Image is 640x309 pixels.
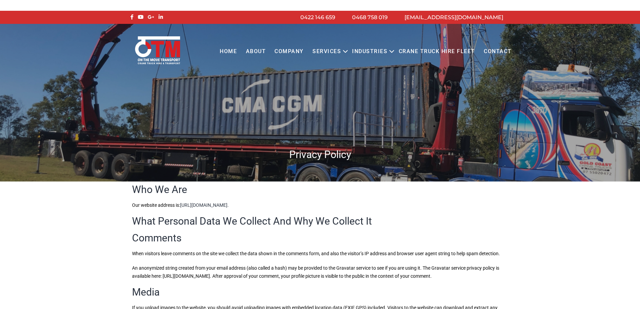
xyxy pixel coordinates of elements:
[270,42,308,61] a: COMPANY
[215,42,241,61] a: Home
[132,250,508,258] p: When visitors leave comments on the site we collect the data shown in the comments form, and also...
[129,148,512,161] h1: Privacy Policy
[394,42,479,61] a: Crane Truck Hire Fleet
[180,202,229,208] a: [URL][DOMAIN_NAME].
[134,36,181,65] img: Otmtransport
[300,14,335,21] a: 0422 146 659
[132,185,508,195] h2: Who We Are
[352,14,388,21] a: 0468 758 019
[132,201,508,209] p: Our website address is:
[308,42,345,61] a: Services
[404,14,503,21] a: [EMAIL_ADDRESS][DOMAIN_NAME]
[479,42,516,61] a: Contact
[241,42,270,61] a: About
[132,216,508,226] h2: What Personal Data We Collect And Why We Collect It
[132,287,508,297] h2: Media
[132,233,508,243] h2: Comments
[132,264,508,280] p: An anonymized string created from your email address (also called a hash) may be provided to the ...
[348,42,392,61] a: Industries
